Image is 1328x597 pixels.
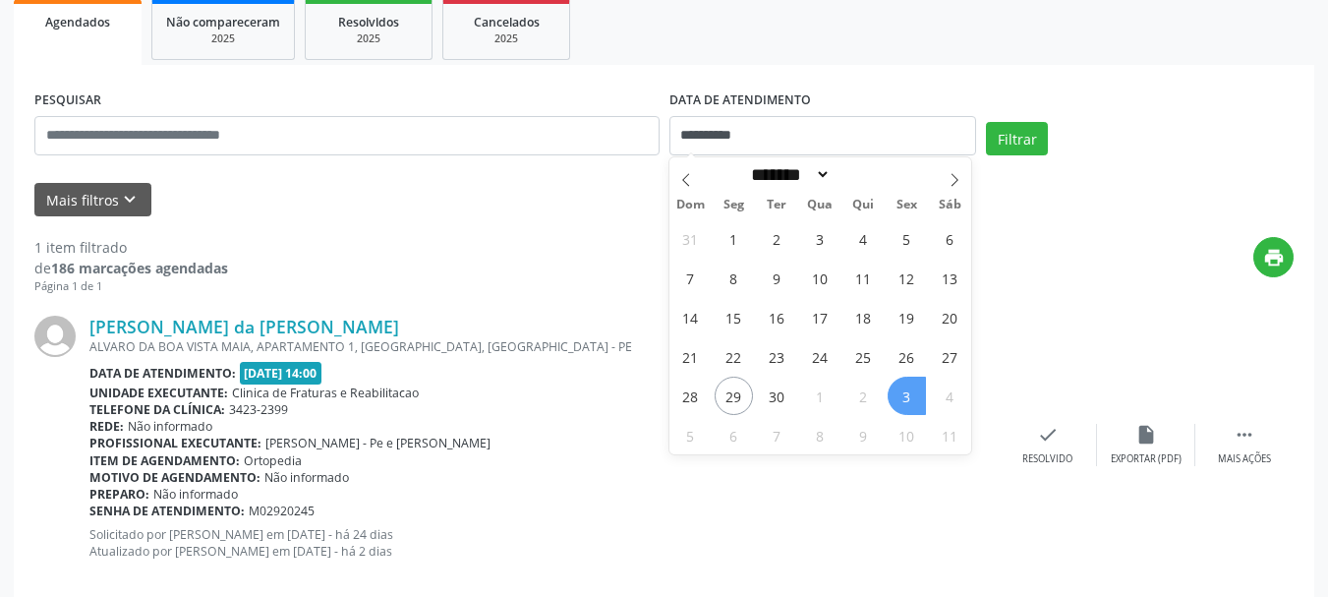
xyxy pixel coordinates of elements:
[34,278,228,295] div: Página 1 de 1
[1111,452,1182,466] div: Exportar (PDF)
[232,385,419,401] span: Clinica de Fraturas e Reabilitacao
[885,199,928,211] span: Sex
[89,401,225,418] b: Telefone da clínica:
[166,31,280,46] div: 2025
[758,259,796,297] span: Setembro 9, 2025
[128,418,212,435] span: Não informado
[928,199,971,211] span: Sáb
[229,401,288,418] span: 3423-2399
[89,526,999,560] p: Solicitado por [PERSON_NAME] em [DATE] - há 24 dias Atualizado por [PERSON_NAME] em [DATE] - há 2...
[888,259,926,297] span: Setembro 12, 2025
[715,219,753,258] span: Setembro 1, 2025
[671,337,710,376] span: Setembro 21, 2025
[931,377,969,415] span: Outubro 4, 2025
[671,377,710,415] span: Setembro 28, 2025
[758,337,796,376] span: Setembro 23, 2025
[89,469,260,486] b: Motivo de agendamento:
[931,219,969,258] span: Setembro 6, 2025
[801,337,839,376] span: Setembro 24, 2025
[89,486,149,503] b: Preparo:
[89,338,999,355] div: ALVARO DA BOA VISTA MAIA, APARTAMENTO 1, [GEOGRAPHIC_DATA], [GEOGRAPHIC_DATA] - PE
[319,31,418,46] div: 2025
[844,337,883,376] span: Setembro 25, 2025
[715,298,753,336] span: Setembro 15, 2025
[474,14,540,30] span: Cancelados
[1037,424,1059,446] i: check
[249,503,315,519] span: M02920245
[34,258,228,278] div: de
[89,435,261,451] b: Profissional executante:
[841,199,885,211] span: Qui
[715,259,753,297] span: Setembro 8, 2025
[888,416,926,454] span: Outubro 10, 2025
[240,362,322,385] span: [DATE] 14:00
[931,259,969,297] span: Setembro 13, 2025
[264,469,349,486] span: Não informado
[1022,452,1072,466] div: Resolvido
[671,259,710,297] span: Setembro 7, 2025
[166,14,280,30] span: Não compareceram
[671,298,710,336] span: Setembro 14, 2025
[801,416,839,454] span: Outubro 8, 2025
[931,337,969,376] span: Setembro 27, 2025
[89,385,228,401] b: Unidade executante:
[1234,424,1255,446] i: 
[801,377,839,415] span: Outubro 1, 2025
[758,416,796,454] span: Outubro 7, 2025
[669,86,811,116] label: DATA DE ATENDIMENTO
[669,199,713,211] span: Dom
[715,377,753,415] span: Setembro 29, 2025
[1135,424,1157,446] i: insert_drive_file
[844,416,883,454] span: Outubro 9, 2025
[1263,247,1285,269] i: print
[888,219,926,258] span: Setembro 5, 2025
[798,199,841,211] span: Qua
[89,452,240,469] b: Item de agendamento:
[51,259,228,277] strong: 186 marcações agendadas
[986,122,1048,155] button: Filtrar
[244,452,302,469] span: Ortopedia
[931,298,969,336] span: Setembro 20, 2025
[758,298,796,336] span: Setembro 16, 2025
[119,189,141,210] i: keyboard_arrow_down
[1253,237,1294,277] button: print
[844,377,883,415] span: Outubro 2, 2025
[34,183,151,217] button: Mais filtroskeyboard_arrow_down
[758,377,796,415] span: Setembro 30, 2025
[34,86,101,116] label: PESQUISAR
[931,416,969,454] span: Outubro 11, 2025
[801,298,839,336] span: Setembro 17, 2025
[89,316,399,337] a: [PERSON_NAME] da [PERSON_NAME]
[89,503,245,519] b: Senha de atendimento:
[34,316,76,357] img: img
[715,337,753,376] span: Setembro 22, 2025
[338,14,399,30] span: Resolvidos
[89,418,124,435] b: Rede:
[45,14,110,30] span: Agendados
[801,219,839,258] span: Setembro 3, 2025
[745,164,832,185] select: Month
[153,486,238,503] span: Não informado
[715,416,753,454] span: Outubro 6, 2025
[888,337,926,376] span: Setembro 26, 2025
[888,298,926,336] span: Setembro 19, 2025
[1218,452,1271,466] div: Mais ações
[758,219,796,258] span: Setembro 2, 2025
[844,259,883,297] span: Setembro 11, 2025
[844,298,883,336] span: Setembro 18, 2025
[671,219,710,258] span: Agosto 31, 2025
[34,237,228,258] div: 1 item filtrado
[671,416,710,454] span: Outubro 5, 2025
[888,377,926,415] span: Outubro 3, 2025
[712,199,755,211] span: Seg
[89,365,236,382] b: Data de atendimento:
[801,259,839,297] span: Setembro 10, 2025
[265,435,491,451] span: [PERSON_NAME] - Pe e [PERSON_NAME]
[844,219,883,258] span: Setembro 4, 2025
[755,199,798,211] span: Ter
[457,31,555,46] div: 2025
[831,164,895,185] input: Year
